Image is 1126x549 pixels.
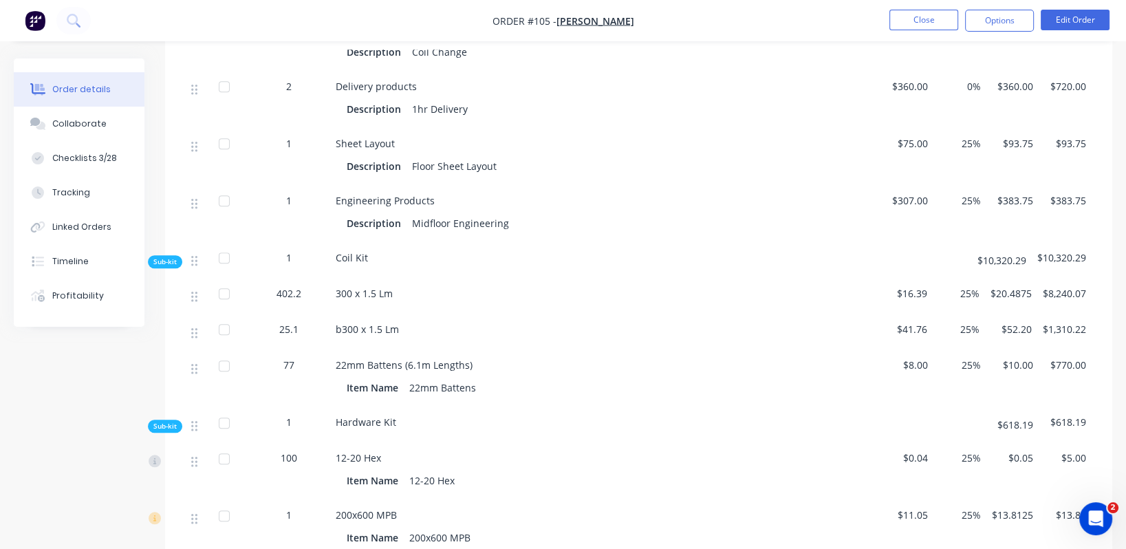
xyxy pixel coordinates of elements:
[286,136,292,151] span: 1
[886,322,927,336] span: $41.76
[52,290,104,302] div: Profitability
[886,451,928,465] span: $0.04
[281,451,297,465] span: 100
[1079,502,1112,535] iframe: Intercom live chat
[14,210,144,244] button: Linked Orders
[1044,451,1086,465] span: $5.00
[336,358,473,372] span: 22mm Battens (6.1m Lengths)
[52,255,89,268] div: Timeline
[279,322,299,336] span: 25.1
[277,286,301,301] span: 402.2
[52,83,111,96] div: Order details
[886,79,928,94] span: $360.00
[347,99,407,119] div: Description
[992,358,1034,372] span: $10.00
[1044,358,1086,372] span: $770.00
[1037,250,1086,265] span: $10,320.29
[52,221,111,233] div: Linked Orders
[992,418,1034,432] span: $618.19
[886,286,927,301] span: $16.39
[283,358,294,372] span: 77
[1044,415,1086,429] span: $618.19
[1043,322,1086,336] span: $1,310.22
[336,137,395,150] span: Sheet Layout
[347,42,407,62] div: Description
[336,80,417,93] span: Delivery products
[336,508,397,521] span: 200x600 MPB
[404,528,476,548] div: 200x600 MPB
[286,193,292,208] span: 1
[347,528,404,548] div: Item Name
[407,213,515,233] div: Midfloor Engineering
[977,253,1026,268] span: $10,320.29
[886,508,928,522] span: $11.05
[14,141,144,175] button: Checklists 3/28
[492,14,556,28] span: Order #105 -
[153,257,177,267] span: Sub-kit
[992,451,1034,465] span: $0.05
[938,286,979,301] span: 25%
[886,358,928,372] span: $8.00
[153,421,177,431] span: Sub-kit
[990,322,1032,336] span: $52.20
[886,193,928,208] span: $307.00
[992,508,1034,522] span: $13.8125
[14,72,144,107] button: Order details
[889,10,958,30] button: Close
[336,451,381,464] span: 12-20 Hex
[52,152,117,164] div: Checklists 3/28
[286,415,292,429] span: 1
[1107,502,1118,513] span: 2
[336,194,435,207] span: Engineering Products
[1043,286,1086,301] span: $8,240.07
[938,322,979,336] span: 25%
[1041,10,1109,30] button: Edit Order
[407,156,502,176] div: Floor Sheet Layout
[939,136,981,151] span: 25%
[992,136,1034,151] span: $93.75
[990,286,1032,301] span: $20.4875
[939,451,981,465] span: 25%
[1044,79,1086,94] span: $720.00
[407,99,473,119] div: 1hr Delivery
[14,107,144,141] button: Collaborate
[52,186,90,199] div: Tracking
[52,118,107,130] div: Collaborate
[965,10,1034,32] button: Options
[286,250,292,265] span: 1
[14,244,144,279] button: Timeline
[939,193,981,208] span: 25%
[886,136,928,151] span: $75.00
[404,471,460,491] div: 12-20 Hex
[939,358,981,372] span: 25%
[286,79,292,94] span: 2
[286,508,292,522] span: 1
[939,79,981,94] span: 0%
[347,378,404,398] div: Item Name
[14,279,144,313] button: Profitability
[347,213,407,233] div: Description
[1044,193,1086,208] span: $383.75
[407,42,473,62] div: Coil Change
[336,323,399,336] span: b300 x 1.5 Lm
[25,10,45,31] img: Factory
[336,416,396,429] span: Hardware Kit
[347,156,407,176] div: Description
[992,193,1034,208] span: $383.75
[556,14,634,28] a: [PERSON_NAME]
[404,378,481,398] div: 22mm Battens
[347,471,404,491] div: Item Name
[1044,508,1086,522] span: $13.81
[336,251,368,264] span: Coil Kit
[14,175,144,210] button: Tracking
[939,508,981,522] span: 25%
[1044,136,1086,151] span: $93.75
[336,287,393,300] span: 300 x 1.5 Lm
[992,79,1034,94] span: $360.00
